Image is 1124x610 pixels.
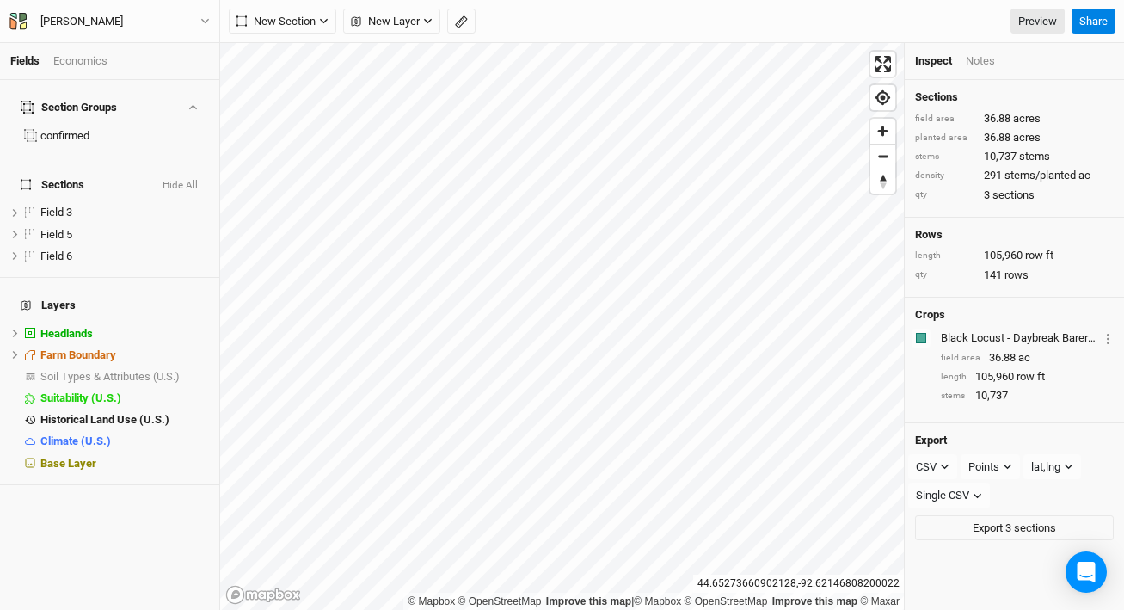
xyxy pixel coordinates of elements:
h4: Sections [915,90,1114,104]
button: Zoom in [870,119,895,144]
button: [PERSON_NAME] [9,12,211,31]
span: Base Layer [40,457,96,470]
a: OpenStreetMap [685,595,768,607]
div: Base Layer [40,457,209,471]
a: Improve this map [546,595,631,607]
div: Single CSV [916,487,969,504]
div: Bronson Stone [40,13,123,30]
span: acres [1013,111,1041,126]
button: CSV [908,454,957,480]
div: [PERSON_NAME] [40,13,123,30]
span: Zoom out [870,145,895,169]
span: Field 3 [40,206,72,219]
div: lat,lng [1031,459,1060,476]
span: rows [1004,268,1029,283]
span: Soil Types & Attributes (U.S.) [40,370,180,383]
button: Find my location [870,85,895,110]
span: sections [992,188,1035,203]
h4: Rows [915,228,1114,242]
button: Show section groups [185,102,200,113]
div: planted area [915,132,975,145]
button: Hide All [162,180,199,192]
div: confirmed [40,129,209,143]
button: Enter fullscreen [870,52,895,77]
button: New Layer [343,9,440,34]
span: New Layer [351,13,420,30]
div: Historical Land Use (U.S.) [40,413,209,427]
span: stems/planted ac [1004,168,1090,183]
div: 36.88 [915,111,1114,126]
div: Soil Types & Attributes (U.S.) [40,370,209,384]
div: Open Intercom Messenger [1066,551,1107,593]
div: Economics [53,53,107,69]
div: Field 6 [40,250,209,263]
span: Field 5 [40,228,72,241]
span: New Section [236,13,316,30]
span: Sections [21,178,84,192]
div: field area [941,352,980,365]
span: ac [1018,350,1030,366]
a: Maxar [860,595,900,607]
button: Crop Usage [1103,328,1114,348]
a: Mapbox [408,595,455,607]
button: Single CSV [908,483,990,508]
div: Field 5 [40,228,209,242]
div: 36.88 [941,350,1114,366]
button: Share [1072,9,1115,34]
div: Notes [966,53,995,69]
span: Farm Boundary [40,348,116,361]
a: Fields [10,54,40,67]
div: 44.65273660902128 , -92.62146808200022 [693,575,904,593]
div: length [941,371,967,384]
div: Farm Boundary [40,348,209,362]
div: Points [968,459,999,476]
div: Inspect [915,53,952,69]
button: Zoom out [870,144,895,169]
span: Field 6 [40,250,72,262]
button: Points [961,454,1020,480]
canvas: Map [220,43,904,610]
div: stems [941,390,967,403]
button: Reset bearing to north [870,169,895,194]
a: Mapbox [634,595,681,607]
div: density [915,169,975,182]
div: 10,737 [915,149,1114,164]
div: 105,960 [915,248,1114,263]
button: New Section [229,9,336,34]
button: lat,lng [1023,454,1081,480]
div: stems [915,151,975,163]
a: Mapbox logo [225,585,301,605]
div: length [915,250,975,262]
span: row ft [1025,248,1053,263]
span: Climate (U.S.) [40,434,111,447]
button: Shortcut: M [447,9,476,34]
div: CSV [916,459,937,476]
div: 291 [915,168,1114,183]
a: Preview [1010,9,1065,34]
div: 10,737 [941,388,1114,404]
div: 141 [915,268,1114,283]
span: stems [1019,149,1050,164]
div: 3 [915,188,1114,203]
h4: Layers [10,288,209,323]
div: Climate (U.S.) [40,434,209,448]
div: 105,960 [941,369,1114,385]
div: Section Groups [21,101,117,114]
div: Headlands [40,327,209,341]
span: Headlands [40,327,93,340]
span: row ft [1017,369,1045,385]
div: Field 3 [40,206,209,219]
h4: Crops [915,308,945,322]
div: 36.88 [915,130,1114,145]
div: qty [915,188,975,201]
a: Improve this map [772,595,857,607]
div: qty [915,268,975,281]
span: Suitability (U.S.) [40,391,121,404]
div: Black Locust - Daybreak Bareroot [941,330,1099,346]
span: acres [1013,130,1041,145]
h4: Export [915,434,1114,447]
